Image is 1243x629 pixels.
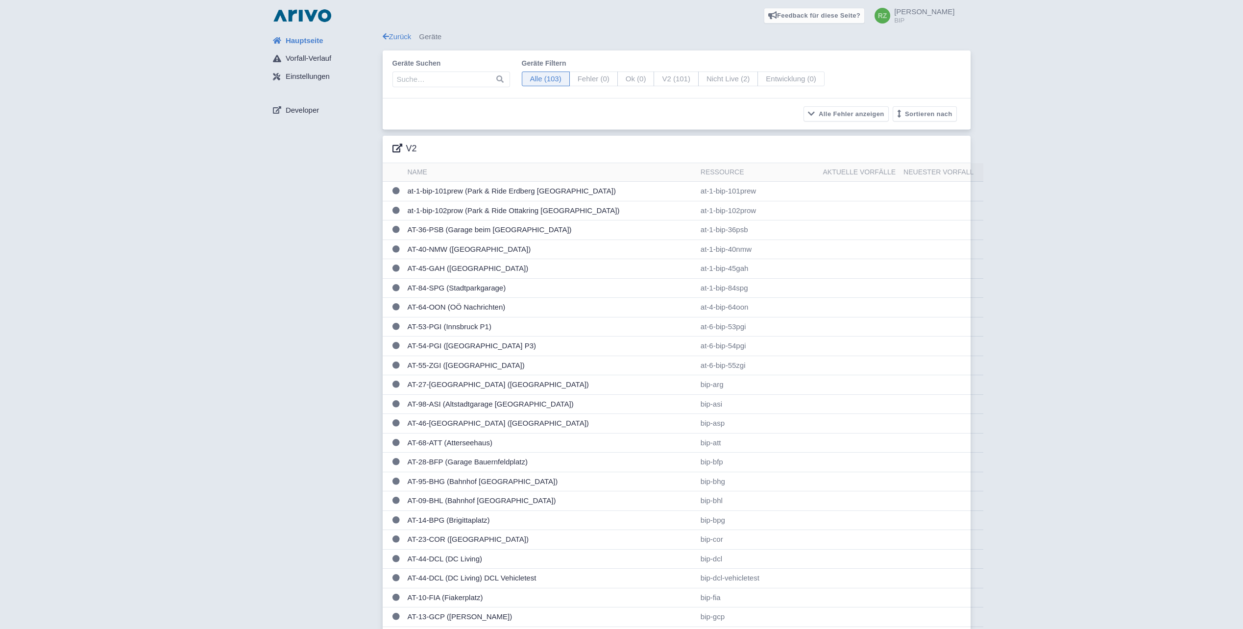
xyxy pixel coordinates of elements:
td: AT-68-ATT (Atterseehaus) [404,433,697,453]
td: AT-40-NMW ([GEOGRAPHIC_DATA]) [404,240,697,259]
span: [PERSON_NAME] [894,7,954,16]
td: AT-10-FIA (Fiakerplatz) [404,588,697,607]
td: at-1-bip-36psb [697,220,819,240]
td: AT-44-DCL (DC Living) [404,549,697,569]
a: Feedback für diese Seite? [764,8,865,24]
span: Vorfall-Verlauf [286,53,331,64]
a: Hauptseite [265,31,383,50]
button: Alle Fehler anzeigen [804,106,889,121]
img: logo [271,8,334,24]
td: bip-asi [697,394,819,414]
td: AT-53-PGI (Innsbruck P1) [404,317,697,337]
label: Geräte filtern [522,58,825,69]
td: bip-cor [697,530,819,550]
th: Name [404,163,697,182]
td: AT-36-PSB (Garage beim [GEOGRAPHIC_DATA]) [404,220,697,240]
td: AT-84-SPG (Stadtparkgarage) [404,278,697,298]
td: AT-45-GAH ([GEOGRAPHIC_DATA]) [404,259,697,279]
td: bip-gcp [697,607,819,627]
input: Suche… [392,72,510,87]
td: bip-bpg [697,510,819,530]
span: Fehler (0) [569,72,618,87]
td: bip-att [697,433,819,453]
td: AT-46-[GEOGRAPHIC_DATA] ([GEOGRAPHIC_DATA]) [404,414,697,434]
h3: V2 [392,144,417,154]
td: bip-dcl [697,549,819,569]
div: Geräte [383,31,971,43]
span: Hauptseite [286,35,323,47]
td: at-1-bip-45gah [697,259,819,279]
td: AT-09-BHL (Bahnhof [GEOGRAPHIC_DATA]) [404,491,697,511]
td: AT-95-BHG (Bahnhof [GEOGRAPHIC_DATA]) [404,472,697,491]
span: Ok (0) [617,72,655,87]
td: bip-bfp [697,453,819,472]
a: [PERSON_NAME] BIP [869,8,954,24]
button: Sortieren nach [893,106,957,121]
td: bip-arg [697,375,819,395]
td: bip-bhg [697,472,819,491]
th: Aktuelle Vorfälle [819,163,900,182]
a: Developer [265,101,383,120]
td: at-1-bip-101prew (Park & Ride Erdberg [GEOGRAPHIC_DATA]) [404,182,697,201]
span: Einstellungen [286,71,330,82]
span: Entwicklung (0) [757,72,825,87]
td: AT-13-GCP ([PERSON_NAME]) [404,607,697,627]
td: at-6-bip-53pgi [697,317,819,337]
td: AT-55-ZGI ([GEOGRAPHIC_DATA]) [404,356,697,375]
th: Neuester Vorfall [900,163,983,182]
td: at-6-bip-55zgi [697,356,819,375]
td: at-1-bip-101prew [697,182,819,201]
label: Geräte suchen [392,58,510,69]
td: AT-27-[GEOGRAPHIC_DATA] ([GEOGRAPHIC_DATA]) [404,375,697,395]
td: AT-23-COR ([GEOGRAPHIC_DATA]) [404,530,697,550]
td: at-1-bip-102prow [697,201,819,220]
td: at-4-bip-64oon [697,298,819,317]
td: AT-28-BFP (Garage Bauernfeldplatz) [404,453,697,472]
span: Nicht Live (2) [698,72,758,87]
a: Vorfall-Verlauf [265,49,383,68]
a: Zurück [383,32,412,41]
td: AT-54-PGI ([GEOGRAPHIC_DATA] P3) [404,337,697,356]
span: V2 (101) [654,72,699,87]
span: Developer [286,105,319,116]
th: Ressource [697,163,819,182]
td: bip-fia [697,588,819,607]
td: at-6-bip-54pgi [697,337,819,356]
td: at-1-bip-102prow (Park & Ride Ottakring [GEOGRAPHIC_DATA]) [404,201,697,220]
small: BIP [894,17,954,24]
td: AT-98-ASI (Altstadtgarage [GEOGRAPHIC_DATA]) [404,394,697,414]
td: bip-dcl-vehicletest [697,569,819,588]
span: Alle (103) [522,72,570,87]
a: Einstellungen [265,68,383,86]
td: AT-14-BPG (Brigittaplatz) [404,510,697,530]
td: bip-bhl [697,491,819,511]
td: AT-44-DCL (DC Living) DCL Vehicletest [404,569,697,588]
td: bip-asp [697,414,819,434]
td: AT-64-OON (OÖ Nachrichten) [404,298,697,317]
td: at-1-bip-84spg [697,278,819,298]
td: at-1-bip-40nmw [697,240,819,259]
